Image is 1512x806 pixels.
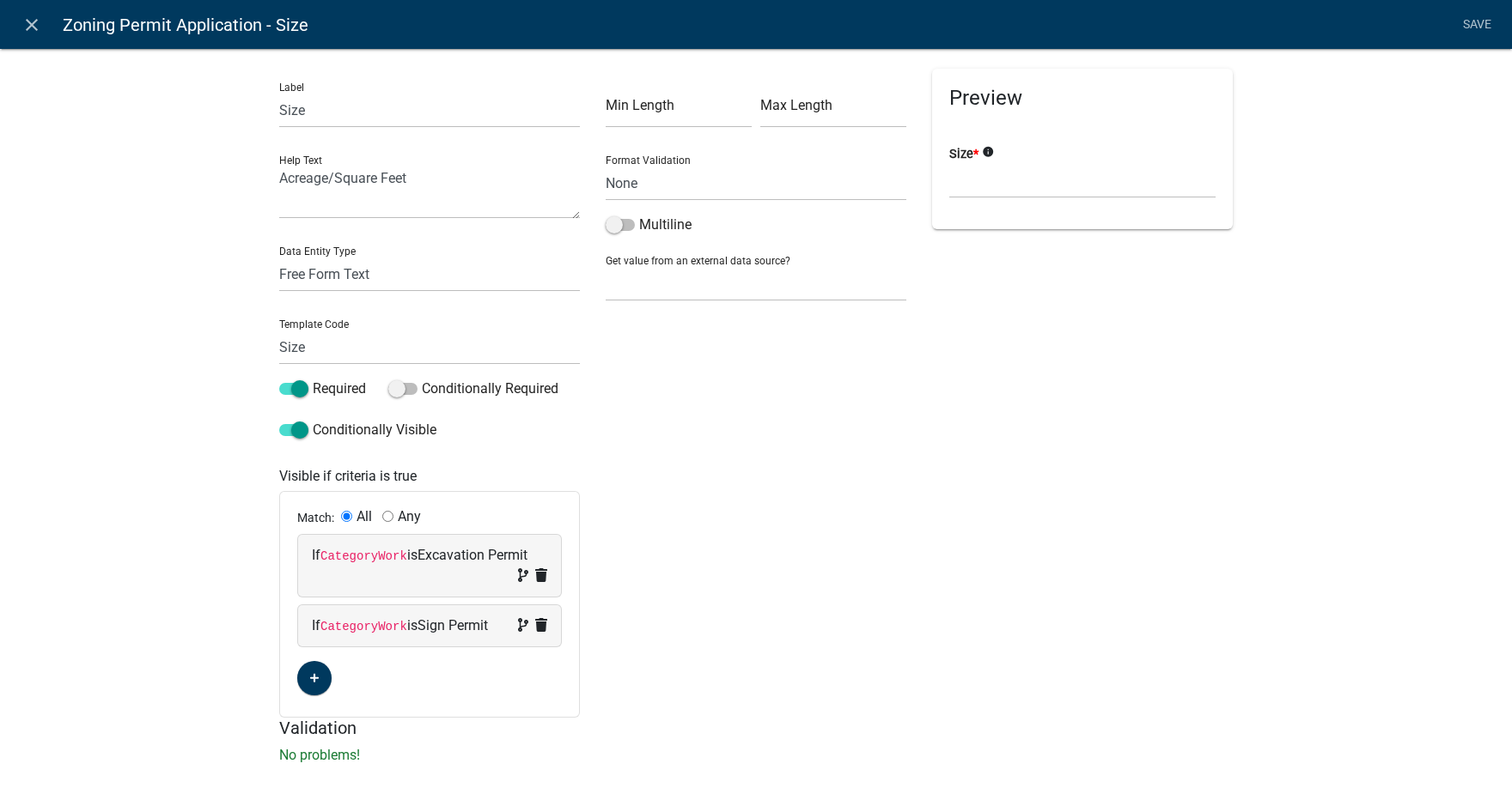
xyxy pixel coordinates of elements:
[388,379,558,399] label: Conditionally Required
[279,468,552,484] h6: Visible if criteria is true
[320,549,407,563] code: CategoryWork
[982,146,994,158] i: info
[279,745,1233,766] p: No problems!
[297,511,341,524] span: Match:
[279,718,1233,738] h5: Validation
[279,379,366,399] label: Required
[357,510,372,524] label: All
[279,420,436,440] label: Conditionally Visible
[312,615,547,636] div: If is
[312,545,547,566] div: If is
[320,620,407,633] code: CategoryWork
[418,547,527,563] span: Excavation Permit
[21,15,42,35] i: close
[1455,9,1498,41] a: Save
[398,510,421,524] label: Any
[63,8,308,42] span: Zoning Permit Application - Size
[949,148,979,161] label: Size
[606,215,692,235] label: Multiline
[418,617,488,633] span: Sign Permit
[949,86,1216,111] h5: Preview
